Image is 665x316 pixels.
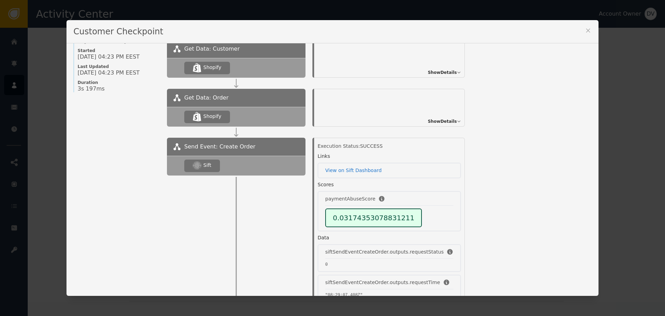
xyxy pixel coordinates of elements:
span: Show Details [428,118,457,125]
div: Sift [203,162,211,169]
span: Get Data: Order [184,94,229,102]
div: Shopify [203,64,221,71]
a: View on Sift Dashboard [325,167,453,174]
span: [DATE] 04:23 PM EEST [78,53,140,60]
span: Duration [78,80,160,85]
span: Show Details [428,69,457,76]
div: Execution Status: SUCCESS [318,143,461,150]
div: Customer Checkpoint [66,20,598,43]
div: Shopify [203,113,221,120]
div: Data [318,234,329,241]
span: Started [78,48,160,53]
div: Scores [318,181,334,188]
span: Get Data: Customer [184,45,240,53]
span: Last Updated [78,64,160,69]
div: 0.03174353078831211 [325,208,422,227]
span: Send Event: Create Order [184,143,255,151]
div: siftSendEventCreateOrder.outputs.requestTime [325,279,440,286]
span: [DATE] 04:23 PM EEST [78,69,140,76]
div: siftSendEventCreateOrder.outputs.requestStatus [325,248,444,256]
span: 3s 197ms [78,85,105,92]
pre: 0 [325,262,453,268]
div: Links [318,153,330,160]
div: paymentAbuseScore [325,195,375,203]
pre: "08:29:07.408Z" [325,292,453,298]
